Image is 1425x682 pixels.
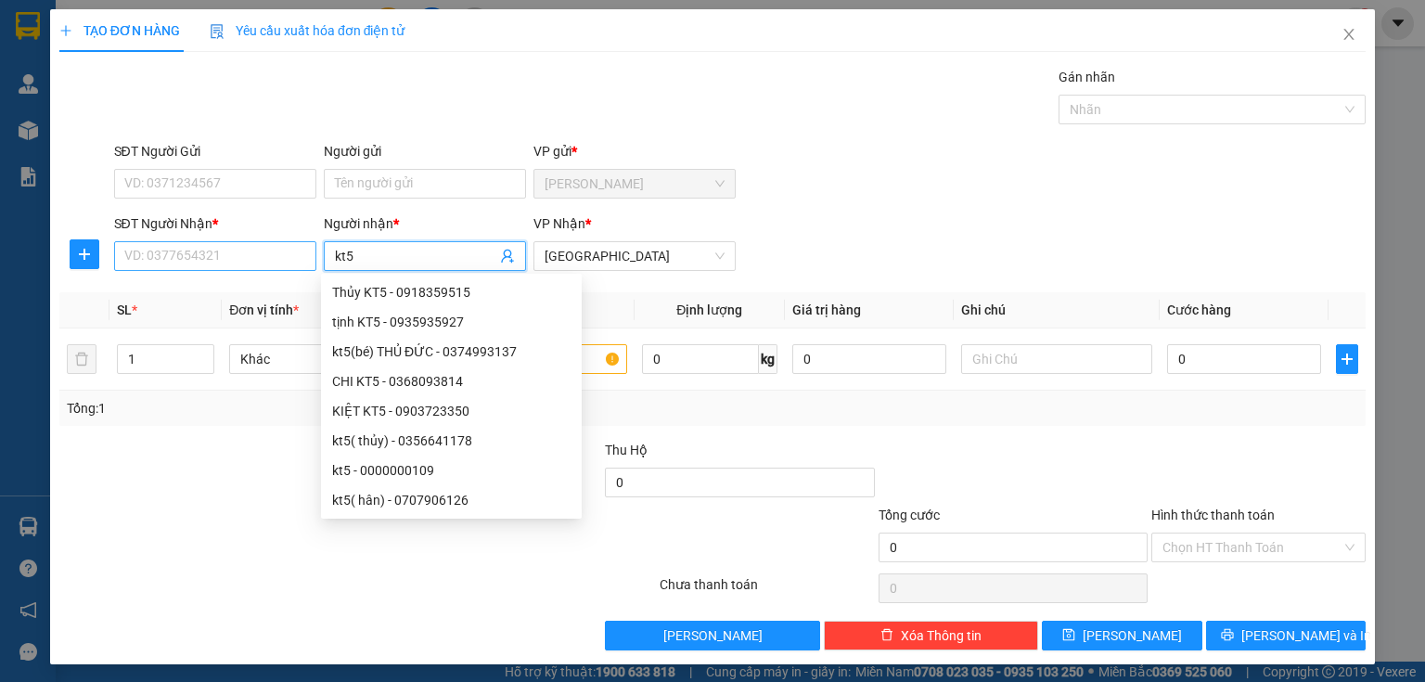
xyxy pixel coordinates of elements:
div: Người gửi [324,141,526,161]
div: kt5 - 0000000109 [321,456,582,485]
div: KIỆT KT5 - 0903723350 [332,401,571,421]
div: kt5(bé) THỦ ĐỨC - 0374993137 [332,341,571,362]
span: Yêu cầu xuất hóa đơn điện tử [210,23,405,38]
div: SĐT Người Nhận [114,213,316,234]
button: Close [1323,9,1375,61]
div: kt5( hân) - 0707906126 [332,490,571,510]
div: Người nhận [324,213,526,234]
input: 0 [792,344,946,374]
span: plus [1337,352,1357,367]
span: Cước hàng [1167,302,1231,317]
div: kt5 - 0000000109 [332,460,571,481]
span: Định lượng [676,302,742,317]
span: delete [880,628,893,643]
div: Thủy KT5 - 0918359515 [321,277,582,307]
div: tịnh KT5 - 0935935927 [321,307,582,337]
div: KIỆT KT5 - 0903723350 [321,396,582,426]
th: Ghi chú [954,292,1160,328]
span: Thu Hộ [605,443,648,457]
button: plus [1336,344,1358,374]
input: Ghi Chú [961,344,1152,374]
div: kt5( thủy) - 0356641178 [332,431,571,451]
div: Tổng: 1 [67,398,551,418]
button: plus [70,239,99,269]
span: kg [759,344,777,374]
button: [PERSON_NAME] [605,621,819,650]
span: Sài Gòn [545,242,725,270]
label: Hình thức thanh toán [1151,508,1275,522]
div: Chưa thanh toán [658,574,876,607]
span: Giá trị hàng [792,302,861,317]
span: close [1342,27,1356,42]
div: CHI KT5 - 0368093814 [321,367,582,396]
div: SĐT Người Gửi [114,141,316,161]
span: plus [71,247,98,262]
div: kt5(bé) THỦ ĐỨC - 0374993137 [321,337,582,367]
div: CHI KT5 - 0368093814 [332,371,571,392]
span: [PERSON_NAME] [1083,625,1182,646]
div: tịnh KT5 - 0935935927 [332,312,571,332]
img: icon [210,24,225,39]
div: Thủy KT5 - 0918359515 [332,282,571,302]
span: [PERSON_NAME] [663,625,763,646]
button: save[PERSON_NAME] [1042,621,1202,650]
span: Tổng cước [879,508,940,522]
span: Đơn vị tính [229,302,299,317]
span: user-add [500,249,515,264]
span: save [1062,628,1075,643]
span: Khác [240,345,409,373]
span: Phan Rang [545,170,725,198]
span: SL [117,302,132,317]
button: printer[PERSON_NAME] và In [1206,621,1367,650]
div: kt5( thủy) - 0356641178 [321,426,582,456]
span: VP Nhận [533,216,585,231]
span: TẠO ĐƠN HÀNG [59,23,180,38]
span: [PERSON_NAME] và In [1241,625,1371,646]
button: delete [67,344,96,374]
span: Xóa Thông tin [901,625,982,646]
div: VP gửi [533,141,736,161]
div: kt5( hân) - 0707906126 [321,485,582,515]
span: printer [1221,628,1234,643]
label: Gán nhãn [1059,70,1115,84]
button: deleteXóa Thông tin [824,621,1038,650]
span: plus [59,24,72,37]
